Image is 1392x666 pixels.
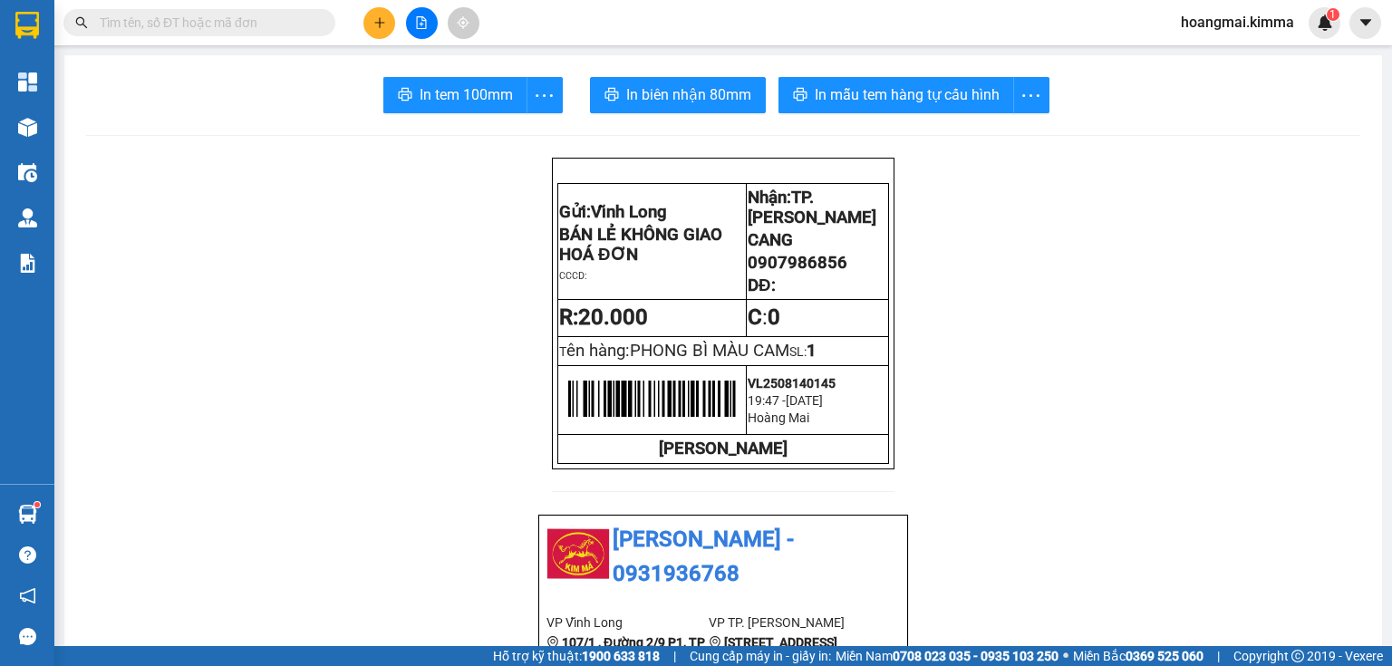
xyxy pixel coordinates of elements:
[18,208,37,227] img: warehouse-icon
[18,163,37,182] img: warehouse-icon
[807,341,817,361] span: 1
[626,83,751,106] span: In biên nhận 80mm
[786,393,823,408] span: [DATE]
[457,16,469,29] span: aim
[420,83,513,106] span: In tem 100mm
[709,613,871,632] li: VP TP. [PERSON_NAME]
[1014,84,1049,107] span: more
[398,87,412,104] span: printer
[18,505,37,524] img: warehouse-icon
[578,304,648,330] span: 20.000
[19,587,36,604] span: notification
[383,77,527,113] button: printerIn tem 100mm
[546,613,709,632] li: VP Vĩnh Long
[19,546,36,564] span: question-circle
[406,7,438,39] button: file-add
[748,275,775,295] span: DĐ:
[630,341,789,361] span: PHONG BÌ MÀU CAM
[373,16,386,29] span: plus
[363,7,395,39] button: plus
[415,16,428,29] span: file-add
[1329,8,1336,21] span: 1
[748,304,780,330] span: :
[559,344,789,359] span: T
[566,341,789,361] span: ên hàng:
[1013,77,1049,113] button: more
[748,253,847,273] span: 0907986856
[1317,14,1333,31] img: icon-new-feature
[789,344,807,359] span: SL:
[18,254,37,273] img: solution-icon
[1073,646,1203,666] span: Miền Bắc
[559,225,722,265] span: BÁN LẺ KHÔNG GIAO HOÁ ĐƠN
[748,410,809,425] span: Hoàng Mai
[748,393,786,408] span: 19:47 -
[75,16,88,29] span: search
[559,202,667,222] span: Gửi:
[659,439,788,458] strong: [PERSON_NAME]
[690,646,831,666] span: Cung cấp máy in - giấy in:
[778,77,1014,113] button: printerIn mẫu tem hàng tự cấu hình
[546,523,610,586] img: logo.jpg
[448,7,479,39] button: aim
[768,304,780,330] span: 0
[546,523,900,591] li: [PERSON_NAME] - 0931936768
[1217,646,1220,666] span: |
[748,230,793,250] span: CANG
[559,270,587,282] span: CCCD:
[100,13,314,33] input: Tìm tên, số ĐT hoặc mã đơn
[590,77,766,113] button: printerIn biên nhận 80mm
[815,83,1000,106] span: In mẫu tem hàng tự cấu hình
[1358,14,1374,31] span: caret-down
[604,87,619,104] span: printer
[559,304,648,330] strong: R:
[748,376,836,391] span: VL2508140145
[1063,652,1068,660] span: ⚪️
[18,72,37,92] img: dashboard-icon
[15,12,39,39] img: logo-vxr
[1126,649,1203,663] strong: 0369 525 060
[1166,11,1309,34] span: hoangmai.kimma
[836,646,1058,666] span: Miền Nam
[893,649,1058,663] strong: 0708 023 035 - 0935 103 250
[493,646,660,666] span: Hỗ trợ kỹ thuật:
[748,304,762,330] strong: C
[591,202,667,222] span: Vĩnh Long
[1291,650,1304,662] span: copyright
[1349,7,1381,39] button: caret-down
[34,502,40,507] sup: 1
[18,118,37,137] img: warehouse-icon
[19,628,36,645] span: message
[582,649,660,663] strong: 1900 633 818
[748,188,876,227] span: Nhận:
[709,636,721,649] span: environment
[673,646,676,666] span: |
[1327,8,1339,21] sup: 1
[546,636,559,649] span: environment
[527,77,563,113] button: more
[793,87,807,104] span: printer
[748,188,876,227] span: TP. [PERSON_NAME]
[527,84,562,107] span: more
